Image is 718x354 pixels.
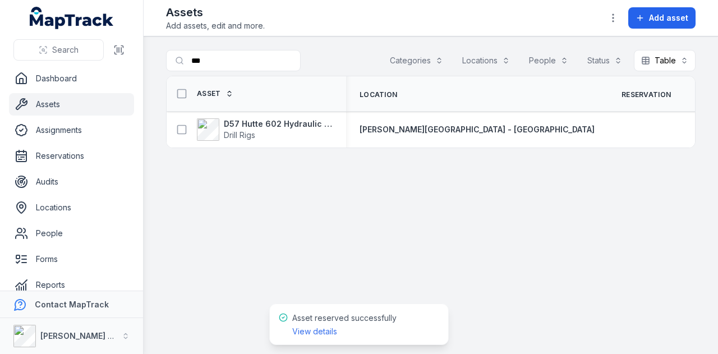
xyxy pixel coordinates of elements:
strong: [PERSON_NAME] Group [40,331,132,341]
a: Locations [9,196,134,219]
span: [PERSON_NAME][GEOGRAPHIC_DATA] - [GEOGRAPHIC_DATA] [360,125,595,134]
span: Drill Rigs [224,130,255,140]
a: Reservations [9,145,134,167]
span: Asset reserved successfully [292,313,397,336]
a: Audits [9,171,134,193]
strong: Contact MapTrack [35,300,109,309]
span: Reservation [622,90,671,99]
a: MapTrack [30,7,114,29]
button: Table [634,50,696,71]
span: Location [360,90,397,99]
span: Add asset [649,12,688,24]
button: Search [13,39,104,61]
a: Reports [9,274,134,296]
span: Search [52,44,79,56]
h2: Assets [166,4,265,20]
a: [PERSON_NAME][GEOGRAPHIC_DATA] - [GEOGRAPHIC_DATA] [360,124,595,135]
strong: D57 Hutte 602 Hydraulic Crawler Drill [224,118,333,130]
button: Add asset [628,7,696,29]
span: Add assets, edit and more. [166,20,265,31]
a: People [9,222,134,245]
a: View details [292,326,337,337]
button: Status [580,50,629,71]
button: Locations [455,50,517,71]
button: People [522,50,576,71]
a: Assignments [9,119,134,141]
a: Assets [9,93,134,116]
a: Asset [197,89,233,98]
a: Dashboard [9,67,134,90]
span: Asset [197,89,221,98]
button: Categories [383,50,450,71]
a: D57 Hutte 602 Hydraulic Crawler DrillDrill Rigs [197,118,333,141]
a: Forms [9,248,134,270]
